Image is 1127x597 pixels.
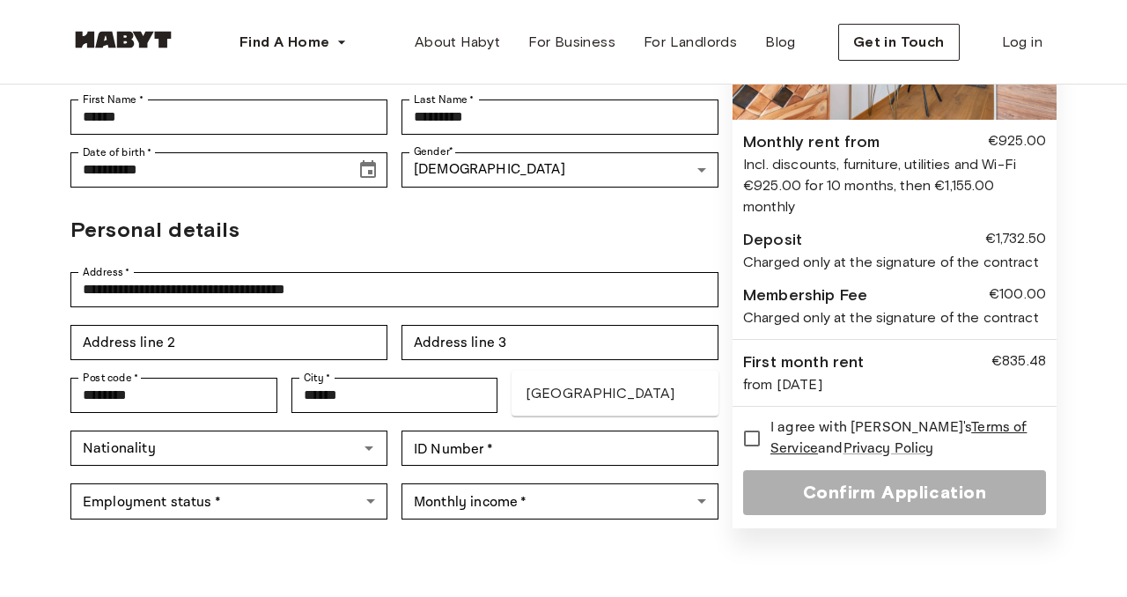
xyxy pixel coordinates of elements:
div: from [DATE] [743,374,1046,395]
div: €100.00 [989,284,1046,307]
span: I agree with [PERSON_NAME]'s and [770,417,1032,460]
div: €835.48 [991,350,1046,374]
div: €1,732.50 [985,228,1046,252]
span: For Business [528,32,615,53]
span: For Landlords [644,32,737,53]
label: Last Name [414,92,475,107]
div: Monthly rent from [743,130,880,154]
a: Terms of Service [770,418,1027,458]
div: Charged only at the signature of the contract [743,252,1046,273]
div: Deposit [743,228,802,252]
img: Habyt [70,31,176,48]
div: Incl. discounts, furniture, utilities and Wi-Fi [743,154,1046,175]
a: About Habyt [401,25,514,60]
span: Log in [1002,32,1042,53]
li: [GEOGRAPHIC_DATA] [512,378,718,409]
div: Membership Fee [743,284,867,307]
label: Post code [83,370,139,386]
a: Log in [988,25,1057,60]
span: Get in Touch [853,32,945,53]
a: For Business [514,25,630,60]
span: About Habyt [415,32,500,53]
label: Address [83,264,130,280]
div: €925.00 for 10 months, then €1,155.00 monthly [743,175,1046,217]
label: Date of birth [83,144,151,160]
label: First Name [83,92,144,107]
button: Choose date, selected date is Apr 5, 2004 [350,152,386,188]
a: Blog [751,25,810,60]
span: Find A Home [239,32,329,53]
button: Open [357,436,381,461]
div: First month rent [743,350,864,374]
span: Blog [765,32,796,53]
label: Country [524,370,563,385]
label: Gender * [414,144,453,159]
div: Charged only at the signature of the contract [743,307,1046,328]
label: City [304,370,331,386]
button: Find A Home [225,25,361,60]
div: [DEMOGRAPHIC_DATA] [401,152,718,188]
h2: Personal details [70,214,718,246]
button: Get in Touch [838,24,960,61]
a: Privacy Policy [843,439,934,458]
a: For Landlords [630,25,751,60]
div: €925.00 [988,130,1046,154]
